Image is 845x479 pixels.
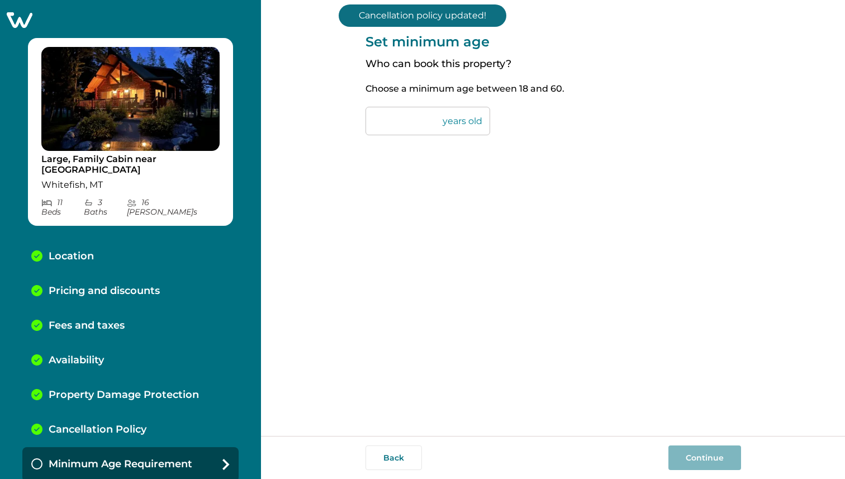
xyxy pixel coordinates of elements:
p: Location [49,250,94,263]
p: 11 Bed s [41,198,84,217]
img: propertyImage_Large, Family Cabin near Glacier National Park [41,47,220,151]
p: Choose a minimum age between 18 and 60. [365,83,741,94]
p: Minimum Age Requirement [49,458,192,471]
p: Large, Family Cabin near [GEOGRAPHIC_DATA] [41,154,220,176]
p: Pricing and discounts [49,285,160,297]
button: Back [365,445,422,470]
p: Cancellation policy updated! [339,4,506,27]
button: Continue [668,445,741,470]
p: Who can book this property? [365,58,741,70]
p: Whitefish, MT [41,179,220,191]
p: 16 [PERSON_NAME] s [127,198,220,217]
p: Set minimum age [365,34,741,50]
p: 3 Bath s [84,198,127,217]
p: Property Damage Protection [49,389,199,401]
p: Availability [49,354,104,367]
p: Cancellation Policy [49,424,146,436]
p: Fees and taxes [49,320,125,332]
